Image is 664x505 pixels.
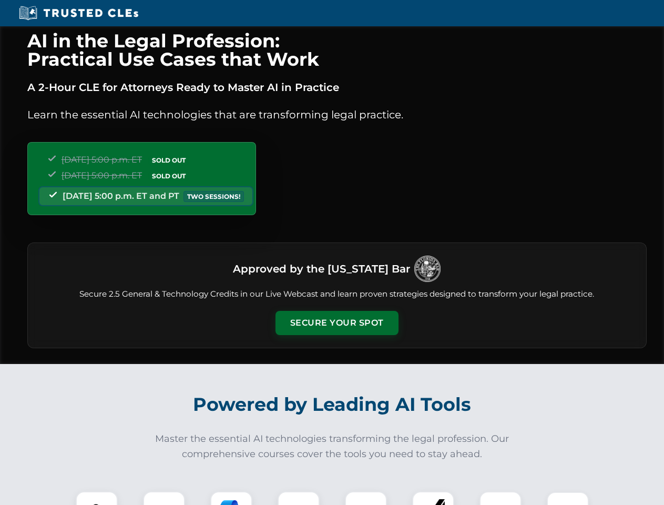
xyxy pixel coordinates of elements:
span: [DATE] 5:00 p.m. ET [62,170,142,180]
p: Master the essential AI technologies transforming the legal profession. Our comprehensive courses... [148,431,516,462]
p: A 2-Hour CLE for Attorneys Ready to Master AI in Practice [27,79,647,96]
h3: Approved by the [US_STATE] Bar [233,259,410,278]
span: SOLD OUT [148,155,189,166]
span: SOLD OUT [148,170,189,181]
h1: AI in the Legal Profession: Practical Use Cases that Work [27,32,647,68]
p: Secure 2.5 General & Technology Credits in our Live Webcast and learn proven strategies designed ... [40,288,634,300]
button: Secure Your Spot [275,311,399,335]
span: [DATE] 5:00 p.m. ET [62,155,142,165]
p: Learn the essential AI technologies that are transforming legal practice. [27,106,647,123]
img: Trusted CLEs [16,5,141,21]
h2: Powered by Leading AI Tools [41,386,624,423]
img: Logo [414,256,441,282]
